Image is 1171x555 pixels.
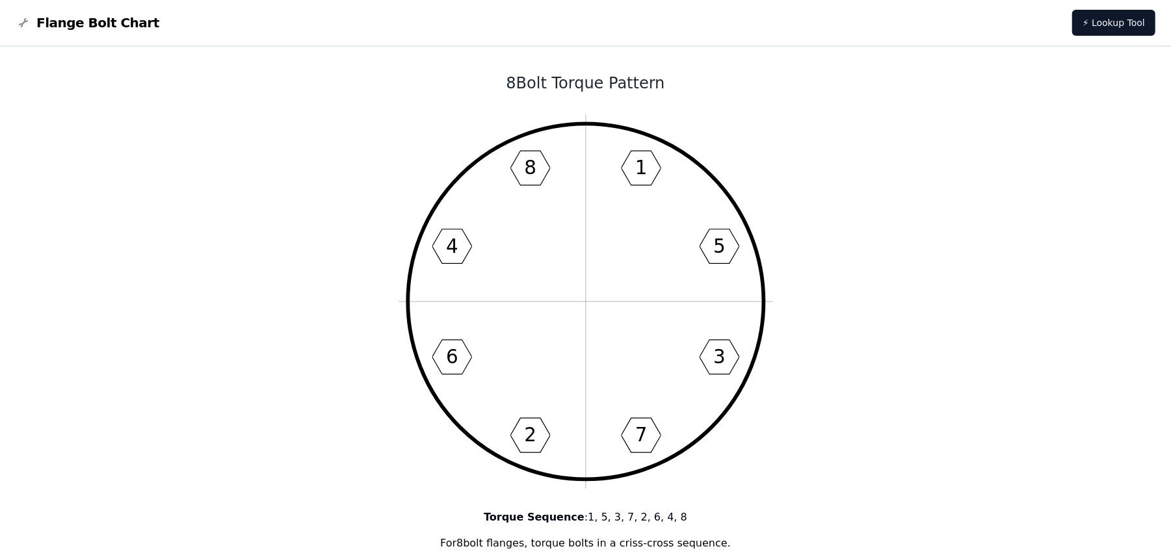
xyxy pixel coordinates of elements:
[524,157,536,179] text: 8
[36,14,159,32] span: Flange Bolt Chart
[1072,10,1155,36] a: ⚡ Lookup Tool
[713,235,726,257] text: 5
[237,73,935,94] h1: 8 Bolt Torque Pattern
[635,157,647,179] text: 1
[524,424,536,446] text: 2
[446,235,458,257] text: 4
[713,346,726,368] text: 3
[237,536,935,551] p: For 8 bolt flanges, torque bolts in a criss-cross sequence.
[635,424,647,446] text: 7
[484,511,585,523] b: Torque Sequence
[237,510,935,525] p: : 1, 5, 3, 7, 2, 6, 4, 8
[16,15,31,31] img: Flange Bolt Chart Logo
[16,14,159,32] a: Flange Bolt Chart LogoFlange Bolt Chart
[446,346,458,368] text: 6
